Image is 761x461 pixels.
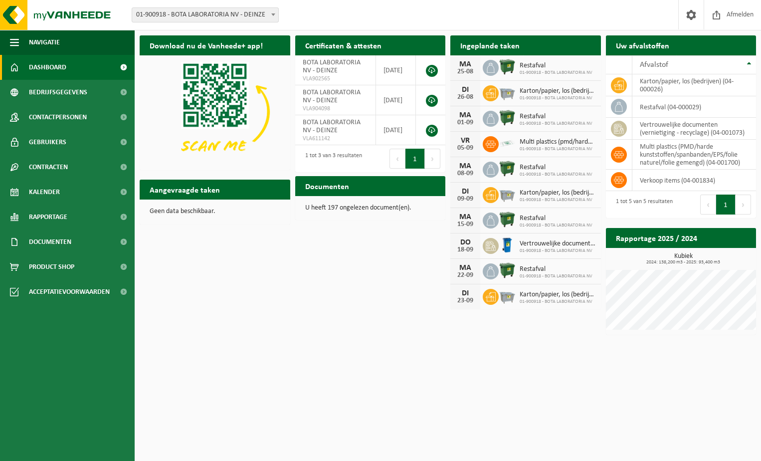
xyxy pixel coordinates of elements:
div: DO [455,238,475,246]
button: Previous [389,149,405,169]
div: MA [455,111,475,119]
p: U heeft 197 ongelezen document(en). [305,205,436,212]
span: 01-900918 - BOTA LABORATORIA NV [520,121,592,127]
img: WB-2500-GAL-GY-01 [499,186,516,203]
td: [DATE] [376,85,416,115]
span: Karton/papier, los (bedrijven) [520,87,596,95]
div: 23-09 [455,297,475,304]
h2: Ingeplande taken [450,35,530,55]
span: VLA902565 [303,75,369,83]
span: Acceptatievoorwaarden [29,279,110,304]
span: Dashboard [29,55,66,80]
span: Contactpersonen [29,105,87,130]
h2: Documenten [295,176,359,196]
div: DI [455,86,475,94]
span: 01-900918 - BOTA LABORATORIA NV [520,299,596,305]
button: 1 [716,195,736,215]
span: Rapportage [29,205,67,230]
div: DI [455,188,475,196]
h2: Rapportage 2025 / 2024 [606,228,707,247]
img: WB-2500-GAL-GY-01 [499,84,516,101]
span: VLA611142 [303,135,369,143]
span: 01-900918 - BOTA LABORATORIA NV [520,172,592,178]
span: Multi plastics (pmd/harde kunststoffen/spanbanden/eps/folie naturel/folie gemeng... [520,138,596,146]
span: Afvalstof [640,61,668,69]
span: 01-900918 - BOTA LABORATORIA NV [520,273,592,279]
span: Restafval [520,164,592,172]
div: 01-09 [455,119,475,126]
span: 01-900918 - BOTA LABORATORIA NV - DEINZE [132,8,278,22]
span: Karton/papier, los (bedrijven) [520,291,596,299]
span: 01-900918 - BOTA LABORATORIA NV [520,70,592,76]
button: Next [425,149,440,169]
div: 26-08 [455,94,475,101]
div: 1 tot 5 van 5 resultaten [611,194,673,216]
img: LP-SK-00500-LPE-16 [499,135,516,152]
h2: Uw afvalstoffen [606,35,679,55]
div: 18-09 [455,246,475,253]
img: Download de VHEPlus App [140,55,290,168]
div: 22-09 [455,272,475,279]
span: 01-900918 - BOTA LABORATORIA NV [520,248,596,254]
td: multi plastics (PMD/harde kunststoffen/spanbanden/EPS/folie naturel/folie gemengd) (04-001700) [632,140,757,170]
span: BOTA LABORATORIA NV - DEINZE [303,59,361,74]
span: BOTA LABORATORIA NV - DEINZE [303,89,361,104]
span: Bedrijfsgegevens [29,80,87,105]
h2: Download nu de Vanheede+ app! [140,35,273,55]
span: Restafval [520,62,592,70]
span: Restafval [520,265,592,273]
span: Vertrouwelijke documenten (vernietiging - recyclage) [520,240,596,248]
img: WB-2500-GAL-GY-01 [499,287,516,304]
span: 2024: 138,200 m3 - 2025: 93,400 m3 [611,260,757,265]
td: restafval (04-000029) [632,96,757,118]
td: vertrouwelijke documenten (vernietiging - recyclage) (04-001073) [632,118,757,140]
div: MA [455,264,475,272]
img: WB-1100-HPE-GN-01 [499,262,516,279]
span: 01-900918 - BOTA LABORATORIA NV [520,146,596,152]
span: Navigatie [29,30,60,55]
img: WB-1100-HPE-GN-01 [499,109,516,126]
div: VR [455,137,475,145]
div: MA [455,162,475,170]
div: 1 tot 3 van 3 resultaten [300,148,362,170]
span: BOTA LABORATORIA NV - DEINZE [303,119,361,134]
div: 15-09 [455,221,475,228]
img: WB-1100-HPE-GN-01 [499,58,516,75]
span: Kalender [29,180,60,205]
td: verkoop items (04-001834) [632,170,757,191]
div: 25-08 [455,68,475,75]
div: 09-09 [455,196,475,203]
span: Karton/papier, los (bedrijven) [520,189,596,197]
div: MA [455,60,475,68]
span: 01-900918 - BOTA LABORATORIA NV - DEINZE [132,7,279,22]
button: 1 [405,149,425,169]
span: VLA904098 [303,105,369,113]
p: Geen data beschikbaar. [150,208,280,215]
div: 05-09 [455,145,475,152]
button: Next [736,195,751,215]
span: 01-900918 - BOTA LABORATORIA NV [520,95,596,101]
div: DI [455,289,475,297]
span: Contracten [29,155,68,180]
td: [DATE] [376,115,416,145]
a: Bekijk rapportage [682,247,755,267]
h2: Aangevraagde taken [140,180,230,199]
img: WB-1100-HPE-GN-01 [499,160,516,177]
span: 01-900918 - BOTA LABORATORIA NV [520,197,596,203]
button: Previous [700,195,716,215]
h3: Kubiek [611,253,757,265]
span: Gebruikers [29,130,66,155]
span: 01-900918 - BOTA LABORATORIA NV [520,223,592,229]
img: WB-0240-HPE-BE-09 [499,236,516,253]
div: 08-09 [455,170,475,177]
td: karton/papier, los (bedrijven) (04-000026) [632,74,757,96]
span: Documenten [29,230,71,254]
span: Restafval [520,215,592,223]
span: Product Shop [29,254,74,279]
img: WB-1100-HPE-GN-01 [499,211,516,228]
td: [DATE] [376,55,416,85]
span: Restafval [520,113,592,121]
div: MA [455,213,475,221]
h2: Certificaten & attesten [295,35,391,55]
